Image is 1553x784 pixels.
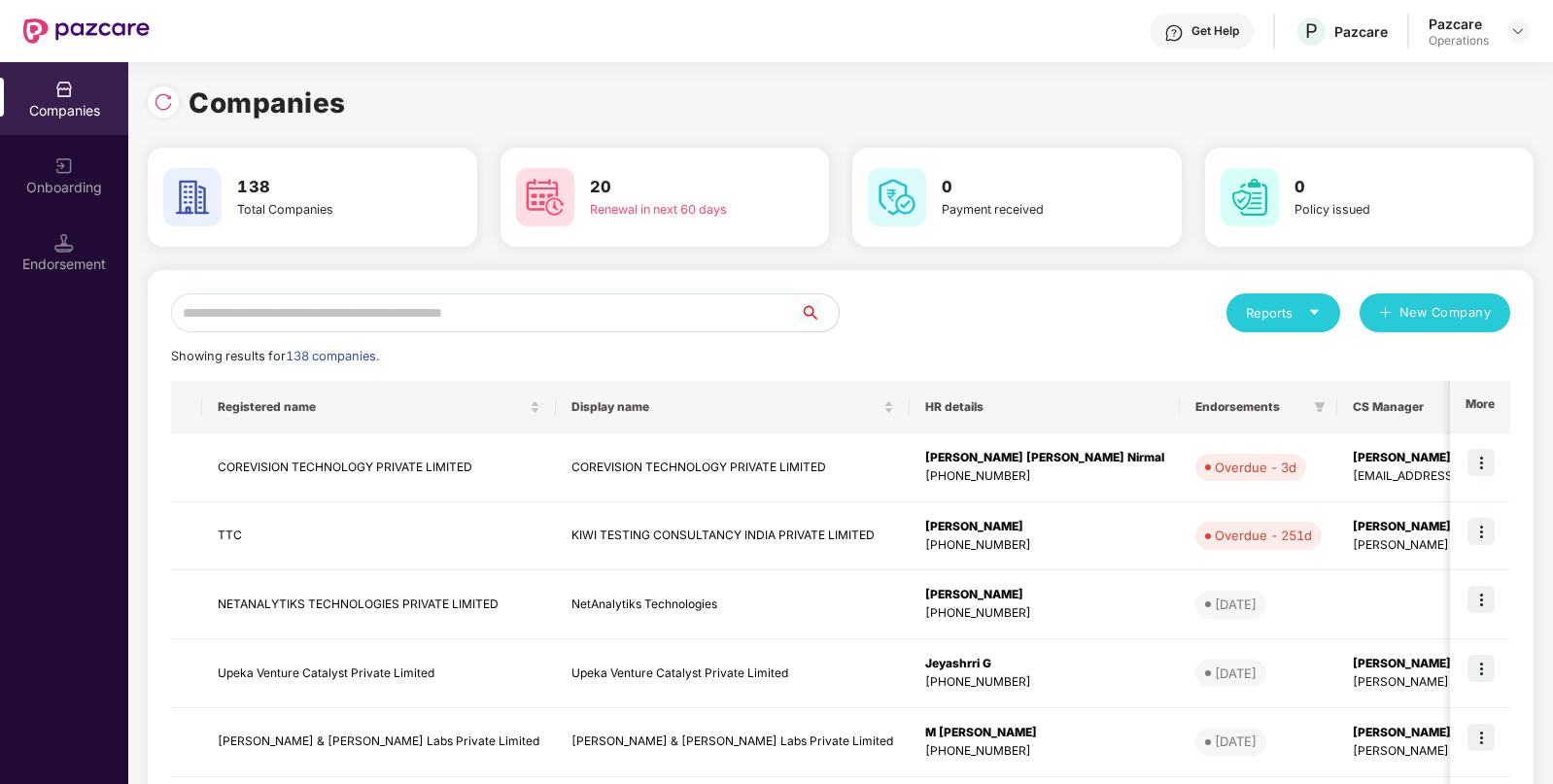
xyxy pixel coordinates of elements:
img: icon [1467,655,1495,682]
img: icon [1467,518,1495,545]
div: [PERSON_NAME] [PERSON_NAME] Nirmal [925,449,1164,467]
div: Policy issued [1294,200,1462,220]
span: caret-down [1308,306,1321,319]
h3: 0 [942,175,1109,200]
img: svg+xml;base64,PHN2ZyBpZD0iQ29tcGFuaWVzIiB4bWxucz0iaHR0cDovL3d3dy53My5vcmcvMjAwMC9zdmciIHdpZHRoPS... [54,80,74,99]
img: svg+xml;base64,PHN2ZyBpZD0iUmVsb2FkLTMyeDMyIiB4bWxucz0iaHR0cDovL3d3dy53My5vcmcvMjAwMC9zdmciIHdpZH... [154,92,173,112]
span: 138 companies. [286,349,379,363]
h1: Companies [189,82,346,124]
span: search [799,305,839,321]
th: More [1450,381,1510,433]
th: HR details [910,381,1180,433]
button: plusNew Company [1360,293,1510,332]
span: Endorsements [1195,399,1306,415]
div: M [PERSON_NAME] [925,724,1164,742]
img: svg+xml;base64,PHN2ZyB4bWxucz0iaHR0cDovL3d3dy53My5vcmcvMjAwMC9zdmciIHdpZHRoPSI2MCIgaGVpZ2h0PSI2MC... [516,168,574,226]
div: Renewal in next 60 days [590,200,757,220]
td: [PERSON_NAME] & [PERSON_NAME] Labs Private Limited [202,708,556,777]
button: search [799,293,840,332]
img: svg+xml;base64,PHN2ZyB3aWR0aD0iMjAiIGhlaWdodD0iMjAiIHZpZXdCb3g9IjAgMCAyMCAyMCIgZmlsbD0ibm9uZSIgeG... [54,156,74,176]
td: Upeka Venture Catalyst Private Limited [556,639,910,708]
td: Upeka Venture Catalyst Private Limited [202,639,556,708]
span: plus [1379,306,1392,322]
td: NETANALYTIKS TECHNOLOGIES PRIVATE LIMITED [202,570,556,639]
div: [DATE] [1215,595,1257,614]
span: Registered name [218,399,526,415]
div: Pazcare [1429,15,1489,33]
th: Display name [556,381,910,433]
div: Overdue - 251d [1215,526,1312,545]
span: filter [1310,395,1329,419]
h3: 138 [237,175,404,200]
div: Pazcare [1334,22,1388,41]
img: icon [1467,586,1495,613]
div: [DATE] [1215,732,1257,751]
span: filter [1314,401,1326,413]
div: Get Help [1191,23,1239,39]
div: [PHONE_NUMBER] [925,467,1164,486]
span: P [1305,19,1318,43]
img: svg+xml;base64,PHN2ZyB3aWR0aD0iMTQuNSIgaGVpZ2h0PSIxNC41IiB2aWV3Qm94PSIwIDAgMTYgMTYiIGZpbGw9Im5vbm... [54,233,74,253]
img: New Pazcare Logo [23,18,150,44]
span: Display name [571,399,880,415]
div: [PHONE_NUMBER] [925,742,1164,761]
span: New Company [1399,303,1492,323]
div: [PERSON_NAME] [925,586,1164,604]
div: Jeyashrri G [925,655,1164,673]
img: svg+xml;base64,PHN2ZyB4bWxucz0iaHR0cDovL3d3dy53My5vcmcvMjAwMC9zdmciIHdpZHRoPSI2MCIgaGVpZ2h0PSI2MC... [163,168,222,226]
img: icon [1467,724,1495,751]
div: Operations [1429,33,1489,49]
div: [PERSON_NAME] [925,518,1164,536]
td: KIWI TESTING CONSULTANCY INDIA PRIVATE LIMITED [556,502,910,571]
span: Showing results for [171,349,379,363]
td: TTC [202,502,556,571]
img: svg+xml;base64,PHN2ZyB4bWxucz0iaHR0cDovL3d3dy53My5vcmcvMjAwMC9zdmciIHdpZHRoPSI2MCIgaGVpZ2h0PSI2MC... [1221,168,1279,226]
div: [PHONE_NUMBER] [925,604,1164,623]
img: svg+xml;base64,PHN2ZyBpZD0iRHJvcGRvd24tMzJ4MzIiIHhtbG5zPSJodHRwOi8vd3d3LnczLm9yZy8yMDAwL3N2ZyIgd2... [1510,23,1526,39]
div: Overdue - 3d [1215,458,1296,477]
img: icon [1467,449,1495,476]
img: svg+xml;base64,PHN2ZyBpZD0iSGVscC0zMngzMiIgeG1sbnM9Imh0dHA6Ly93d3cudzMub3JnLzIwMDAvc3ZnIiB3aWR0aD... [1164,23,1184,43]
div: Reports [1246,303,1321,323]
div: [PHONE_NUMBER] [925,673,1164,692]
th: Registered name [202,381,556,433]
td: COREVISION TECHNOLOGY PRIVATE LIMITED [556,433,910,502]
td: COREVISION TECHNOLOGY PRIVATE LIMITED [202,433,556,502]
h3: 20 [590,175,757,200]
img: svg+xml;base64,PHN2ZyB4bWxucz0iaHR0cDovL3d3dy53My5vcmcvMjAwMC9zdmciIHdpZHRoPSI2MCIgaGVpZ2h0PSI2MC... [868,168,926,226]
td: NetAnalytiks Technologies [556,570,910,639]
div: [DATE] [1215,664,1257,683]
div: Payment received [942,200,1109,220]
div: [PHONE_NUMBER] [925,536,1164,555]
div: Total Companies [237,200,404,220]
h3: 0 [1294,175,1462,200]
td: [PERSON_NAME] & [PERSON_NAME] Labs Private Limited [556,708,910,777]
